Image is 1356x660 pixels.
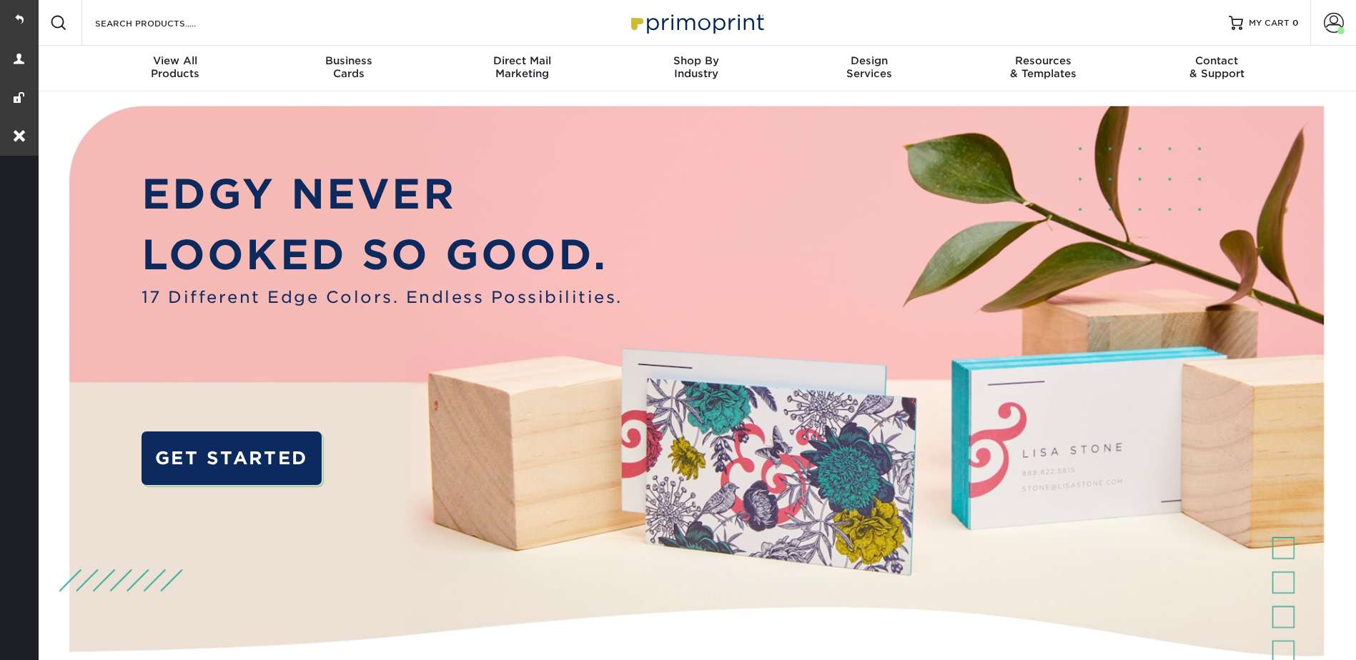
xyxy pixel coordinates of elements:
[142,224,623,285] p: LOOKED SO GOOD.
[783,54,956,80] div: Services
[1130,46,1304,91] a: Contact& Support
[142,285,623,309] span: 17 Different Edge Colors. Endless Possibilities.
[1249,17,1290,29] span: MY CART
[89,54,262,80] div: Products
[783,54,956,67] span: Design
[142,431,322,485] a: GET STARTED
[435,46,609,91] a: Direct MailMarketing
[956,54,1130,67] span: Resources
[609,54,783,80] div: Industry
[262,46,435,91] a: BusinessCards
[89,46,262,91] a: View AllProducts
[609,54,783,67] span: Shop By
[956,54,1130,80] div: & Templates
[1130,54,1304,67] span: Contact
[89,54,262,67] span: View All
[262,54,435,67] span: Business
[783,46,956,91] a: DesignServices
[956,46,1130,91] a: Resources& Templates
[1130,54,1304,80] div: & Support
[142,164,623,224] p: EDGY NEVER
[435,54,609,67] span: Direct Mail
[435,54,609,80] div: Marketing
[625,7,768,38] img: Primoprint
[609,46,783,91] a: Shop ByIndustry
[1292,18,1299,28] span: 0
[94,14,233,31] input: SEARCH PRODUCTS.....
[262,54,435,80] div: Cards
